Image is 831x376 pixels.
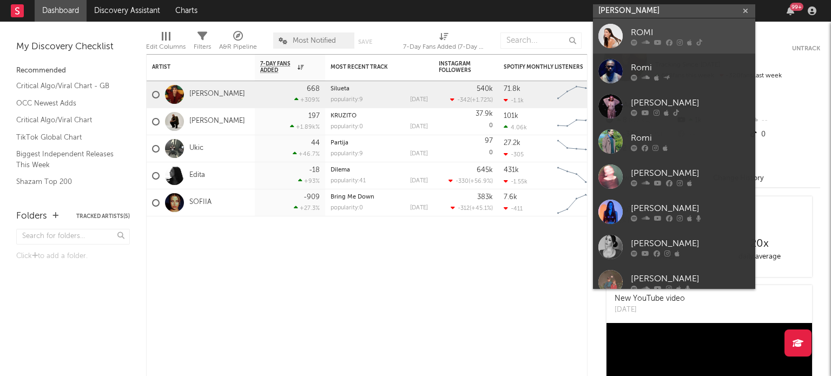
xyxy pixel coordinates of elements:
[331,113,428,119] div: KRUZITO
[477,85,493,93] div: 540k
[16,64,130,77] div: Recommended
[16,41,130,54] div: My Discovery Checklist
[309,167,320,174] div: -18
[439,108,493,135] div: 0
[189,171,205,180] a: Edita
[331,194,428,200] div: Bring Me Down
[410,151,428,157] div: [DATE]
[331,194,374,200] a: Bring Me Down
[458,206,470,212] span: -312
[189,144,203,153] a: Ukic
[471,206,491,212] span: +45.1 %
[331,124,363,130] div: popularity: 0
[410,178,428,184] div: [DATE]
[615,305,685,315] div: [DATE]
[331,113,357,119] a: KRUZITO
[194,27,211,58] div: Filters
[552,135,601,162] svg: Chart title
[298,177,320,184] div: +93 %
[593,54,755,89] a: Romi
[593,194,755,229] a: [PERSON_NAME]
[293,37,336,44] span: Most Notified
[593,4,755,18] input: Search for artists
[476,110,493,117] div: 37.9k
[331,64,412,70] div: Most Recent Track
[792,43,820,54] button: Untrack
[152,64,233,70] div: Artist
[472,97,491,103] span: +1.72 %
[504,178,527,185] div: -1.55k
[709,238,809,250] div: 20 x
[304,194,320,201] div: -909
[331,97,363,103] div: popularity: 9
[331,140,348,146] a: Partija
[290,123,320,130] div: +1.89k %
[358,39,372,45] button: Save
[308,113,320,120] div: 197
[16,148,119,170] a: Biggest Independent Releases This Week
[748,128,820,142] div: 0
[593,89,755,124] a: [PERSON_NAME]
[294,96,320,103] div: +309 %
[331,86,428,92] div: Silueta
[631,61,750,74] div: Romi
[631,167,750,180] div: [PERSON_NAME]
[331,151,363,157] div: popularity: 9
[631,272,750,285] div: [PERSON_NAME]
[631,131,750,144] div: Romi
[189,90,245,99] a: [PERSON_NAME]
[631,237,750,250] div: [PERSON_NAME]
[331,178,366,184] div: popularity: 41
[146,27,186,58] div: Edit Columns
[16,250,130,263] div: Click to add a folder.
[504,151,524,158] div: -305
[552,189,601,216] svg: Chart title
[552,81,601,108] svg: Chart title
[16,97,119,109] a: OCC Newest Adds
[615,293,685,305] div: New YouTube video
[477,167,493,174] div: 645k
[439,61,477,74] div: Instagram Followers
[593,159,755,194] a: [PERSON_NAME]
[307,85,320,93] div: 668
[189,198,212,207] a: SOFIIA
[504,85,520,93] div: 71.8k
[219,41,257,54] div: A&R Pipeline
[504,97,524,104] div: -1.1k
[410,97,428,103] div: [DATE]
[552,162,601,189] svg: Chart title
[500,32,582,49] input: Search...
[219,27,257,58] div: A&R Pipeline
[790,3,803,11] div: 99 +
[477,194,493,201] div: 383k
[504,113,518,120] div: 101k
[331,167,428,173] div: Dilema
[456,179,469,184] span: -330
[552,108,601,135] svg: Chart title
[146,41,186,54] div: Edit Columns
[331,167,350,173] a: Dilema
[504,205,523,212] div: -411
[410,124,428,130] div: [DATE]
[504,167,519,174] div: 431k
[451,205,493,212] div: ( )
[16,80,119,92] a: Critical Algo/Viral Chart - GB
[16,229,130,245] input: Search for folders...
[485,137,493,144] div: 97
[16,210,47,223] div: Folders
[470,179,491,184] span: +56.9 %
[16,176,119,188] a: Shazam Top 200
[410,205,428,211] div: [DATE]
[631,26,750,39] div: ROMI
[439,135,493,162] div: 0
[709,250,809,263] div: daily average
[189,117,245,126] a: [PERSON_NAME]
[504,140,520,147] div: 27.2k
[16,114,119,126] a: Critical Algo/Viral Chart
[787,6,794,15] button: 99+
[449,177,493,184] div: ( )
[331,140,428,146] div: Partija
[260,61,295,74] span: 7-Day Fans Added
[294,205,320,212] div: +27.3 %
[504,194,517,201] div: 7.6k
